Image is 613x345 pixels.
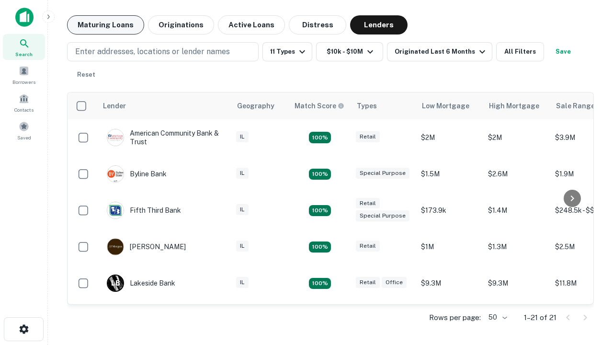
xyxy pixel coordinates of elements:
td: $9.3M [416,265,483,301]
div: Retail [356,277,380,288]
h6: Match Score [295,101,342,111]
button: Originated Last 6 Months [387,42,492,61]
div: Retail [356,241,380,252]
div: Retail [356,131,380,142]
td: $2.7M [416,301,483,338]
div: High Mortgage [489,100,539,112]
img: picture [107,202,124,218]
a: Borrowers [3,62,45,88]
div: Matching Properties: 3, hasApolloMatch: undefined [309,169,331,180]
div: Byline Bank [107,165,167,183]
td: $1M [416,229,483,265]
p: L B [111,278,120,288]
th: Lender [97,92,231,119]
div: Low Mortgage [422,100,469,112]
th: Types [351,92,416,119]
div: [PERSON_NAME] [107,238,186,255]
div: Capitalize uses an advanced AI algorithm to match your search with the best lender. The match sco... [295,101,344,111]
div: Matching Properties: 2, hasApolloMatch: undefined [309,205,331,217]
th: Capitalize uses an advanced AI algorithm to match your search with the best lender. The match sco... [289,92,351,119]
div: Office [382,277,407,288]
th: Low Mortgage [416,92,483,119]
div: Fifth Third Bank [107,202,181,219]
td: $7M [483,301,550,338]
button: Distress [289,15,346,34]
img: capitalize-icon.png [15,8,34,27]
button: Active Loans [218,15,285,34]
td: $1.3M [483,229,550,265]
th: Geography [231,92,289,119]
a: Search [3,34,45,60]
button: Maturing Loans [67,15,144,34]
p: 1–21 of 21 [524,312,556,323]
div: Originated Last 6 Months [395,46,488,57]
div: Geography [237,100,274,112]
div: Special Purpose [356,210,409,221]
td: $1.5M [416,156,483,192]
div: IL [236,131,249,142]
p: Enter addresses, locations or lender names [75,46,230,57]
span: Saved [17,134,31,141]
div: Sale Range [556,100,595,112]
div: Retail [356,198,380,209]
span: Borrowers [12,78,35,86]
td: $2M [483,119,550,156]
div: Matching Properties: 2, hasApolloMatch: undefined [309,132,331,143]
div: Matching Properties: 2, hasApolloMatch: undefined [309,241,331,253]
div: IL [236,168,249,179]
td: $173.9k [416,192,483,229]
span: Search [15,50,33,58]
img: picture [107,166,124,182]
a: Saved [3,117,45,143]
button: Reset [71,65,102,84]
button: 11 Types [262,42,312,61]
button: All Filters [496,42,544,61]
button: Originations [148,15,214,34]
div: IL [236,277,249,288]
span: Contacts [14,106,34,114]
button: Save your search to get updates of matches that match your search criteria. [548,42,579,61]
div: Special Purpose [356,168,409,179]
div: Types [357,100,377,112]
div: Lakeside Bank [107,275,175,292]
button: Enter addresses, locations or lender names [67,42,259,61]
div: American Community Bank & Trust [107,129,222,146]
button: Lenders [350,15,408,34]
p: Rows per page: [429,312,481,323]
a: Contacts [3,90,45,115]
img: picture [107,129,124,146]
td: $1.4M [483,192,550,229]
button: $10k - $10M [316,42,383,61]
div: Lender [103,100,126,112]
div: 50 [485,310,509,324]
iframe: Chat Widget [565,268,613,314]
img: picture [107,239,124,255]
div: Matching Properties: 3, hasApolloMatch: undefined [309,278,331,289]
td: $9.3M [483,265,550,301]
td: $2.6M [483,156,550,192]
td: $2M [416,119,483,156]
div: IL [236,204,249,215]
div: IL [236,241,249,252]
th: High Mortgage [483,92,550,119]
